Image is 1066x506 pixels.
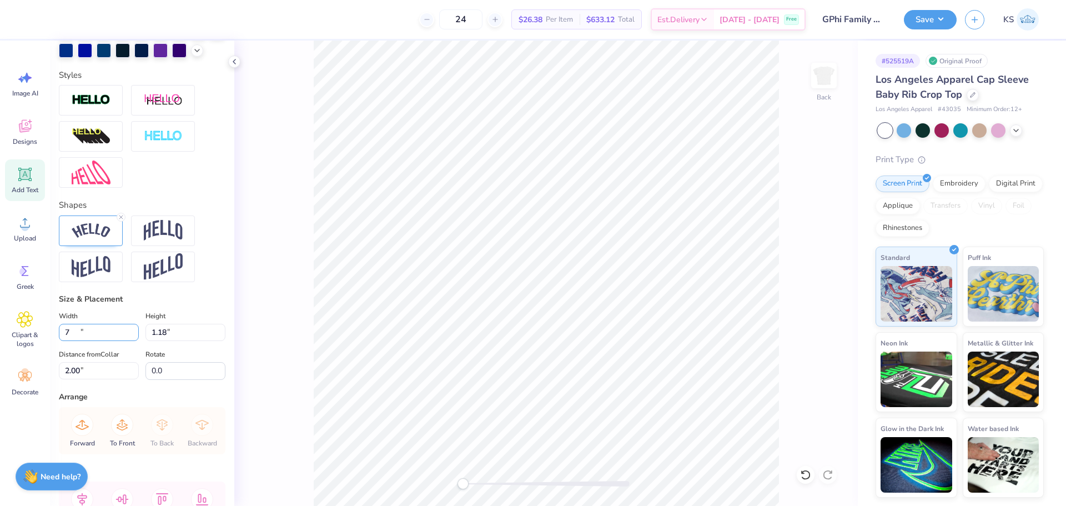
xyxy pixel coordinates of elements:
span: Designs [13,137,37,146]
label: Height [145,309,165,323]
img: Back [813,64,835,87]
span: Los Angeles Apparel Cap Sleeve Baby Rib Crop Top [876,73,1029,101]
span: Water based Ink [968,423,1019,434]
img: Neon Ink [881,352,952,407]
img: Standard [881,266,952,322]
span: [DATE] - [DATE] [720,14,780,26]
span: Minimum Order: 12 + [967,105,1022,114]
img: Puff Ink [968,266,1039,322]
div: Back [817,92,831,102]
span: Per Item [546,14,573,26]
strong: Need help? [41,472,81,482]
div: Transfers [923,198,968,214]
img: Metallic & Glitter Ink [968,352,1039,407]
img: Shadow [144,93,183,107]
div: Align [59,465,225,477]
button: Save [904,10,957,29]
span: Greek [17,282,34,291]
label: Styles [59,69,82,82]
span: KS [1003,13,1014,26]
a: KS [998,8,1044,31]
span: Image AI [12,89,38,98]
img: 3D Illusion [72,128,110,146]
img: Kath Sales [1017,8,1039,31]
span: Est. Delivery [657,14,700,26]
label: Width [59,309,78,323]
div: Vinyl [971,198,1002,214]
img: Water based Ink [968,437,1039,493]
input: Untitled Design [814,8,896,31]
div: # 525519A [876,54,920,68]
div: Size & Placement [59,293,225,305]
span: Forward [70,439,95,448]
span: $26.38 [519,14,542,26]
label: Distance from Collar [59,348,119,361]
div: Embroidery [933,176,985,192]
img: Flag [72,256,110,278]
div: Accessibility label [457,478,469,489]
span: Total [618,14,635,26]
span: To Front [110,439,135,448]
img: Rise [144,253,183,280]
input: – – [439,9,482,29]
label: Shapes [59,199,87,212]
span: Upload [14,234,36,243]
img: Free Distort [72,161,110,184]
div: Print Type [876,153,1044,166]
img: Glow in the Dark Ink [881,437,952,493]
span: Puff Ink [968,252,991,263]
span: Standard [881,252,910,263]
span: Free [786,16,797,23]
span: Metallic & Glitter Ink [968,337,1033,349]
img: Arc [72,223,110,238]
label: Rotate [145,348,165,361]
img: Stroke [72,94,110,107]
span: Neon Ink [881,337,908,349]
span: # 43035 [938,105,961,114]
div: Screen Print [876,176,929,192]
div: Applique [876,198,920,214]
img: Arch [144,220,183,241]
span: $633.12 [586,14,615,26]
div: Digital Print [989,176,1043,192]
span: Glow in the Dark Ink [881,423,944,434]
div: Original Proof [926,54,988,68]
span: Decorate [12,388,38,397]
div: Foil [1005,198,1032,214]
div: Arrange [59,391,225,403]
img: Negative Space [144,130,183,143]
span: Los Angeles Apparel [876,105,932,114]
span: Clipart & logos [7,330,43,348]
span: Add Text [12,186,38,194]
div: Rhinestones [876,220,929,237]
